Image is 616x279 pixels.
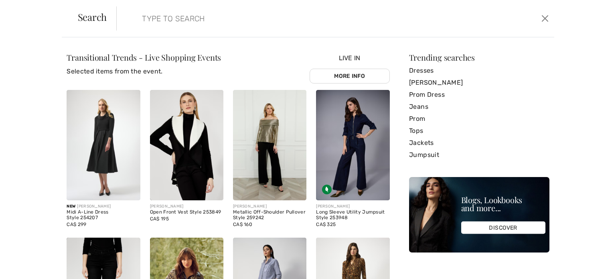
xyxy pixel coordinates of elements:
img: Blogs, Lookbooks and more... [409,177,549,253]
a: Jumpsuit [409,149,549,161]
p: Selected items from the event. [67,67,221,76]
img: Long Sleeve Utility Jumpsuit Style 253948. Indigo [316,90,389,200]
a: Jackets [409,137,549,149]
button: Close [539,12,551,25]
a: Tops [409,125,549,137]
div: Trending searches [409,53,549,61]
a: Prom Dress [409,89,549,101]
div: Metallic Off-Shoulder Pullover Style 259242 [233,210,306,221]
img: Sustainable Fabric [322,185,332,194]
span: CA$ 325 [316,222,336,227]
img: Open Front Vest Style 253849. Black/Off White [150,90,223,200]
span: Search [78,12,107,22]
span: CA$ 195 [150,216,169,222]
div: [PERSON_NAME] [233,204,306,210]
img: Metallic Off-Shoulder Pullover Style 259242. Gold/Black [233,90,306,200]
span: New [67,204,75,209]
div: Long Sleeve Utility Jumpsuit Style 253948 [316,210,389,221]
span: CA$ 299 [67,222,86,227]
input: TYPE TO SEARCH [136,6,438,31]
div: [PERSON_NAME] [67,204,140,210]
img: Midi A-Line Dress Style 254207. Black [67,90,140,200]
div: Blogs, Lookbooks and more... [461,196,545,212]
div: Midi A-Line Dress Style 254207 [67,210,140,221]
div: [PERSON_NAME] [150,204,223,210]
a: Dresses [409,65,549,77]
div: [PERSON_NAME] [316,204,389,210]
a: Jeans [409,101,549,113]
a: [PERSON_NAME] [409,77,549,89]
span: Transitional Trends - Live Shopping Events [67,52,221,63]
a: More Info [310,69,390,83]
span: Help [18,6,34,13]
div: Open Front Vest Style 253849 [150,210,223,215]
span: CA$ 160 [233,222,252,227]
a: Prom [409,113,549,125]
div: Live In [310,53,390,83]
div: DISCOVER [461,222,545,234]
